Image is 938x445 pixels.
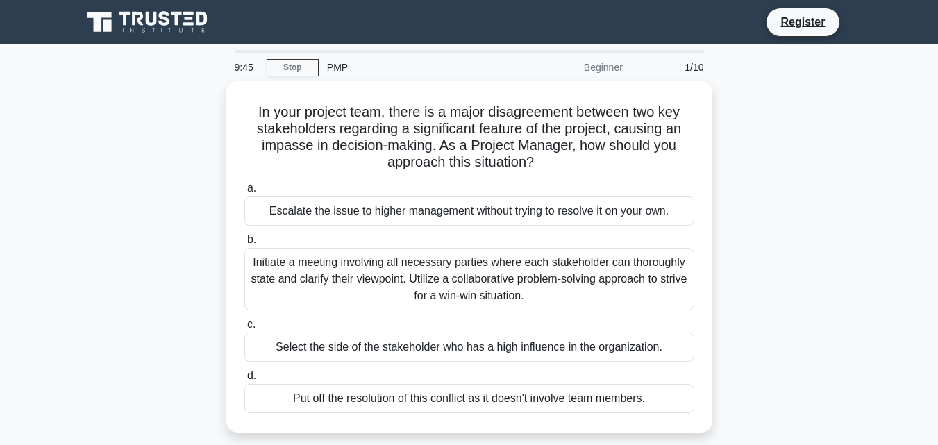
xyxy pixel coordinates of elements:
[244,196,694,226] div: Escalate the issue to higher management without trying to resolve it on your own.
[244,248,694,310] div: Initiate a meeting involving all necessary parties where each stakeholder can thoroughly state an...
[247,369,256,381] span: d.
[772,13,833,31] a: Register
[243,103,696,171] h5: In your project team, there is a major disagreement between two key stakeholders regarding a sign...
[244,384,694,413] div: Put off the resolution of this conflict as it doesn't involve team members.
[244,333,694,362] div: Select the side of the stakeholder who has a high influence in the organization.
[267,59,319,76] a: Stop
[247,233,256,245] span: b.
[247,318,256,330] span: c.
[510,53,631,81] div: Beginner
[226,53,267,81] div: 9:45
[319,53,510,81] div: PMP
[247,182,256,194] span: a.
[631,53,712,81] div: 1/10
